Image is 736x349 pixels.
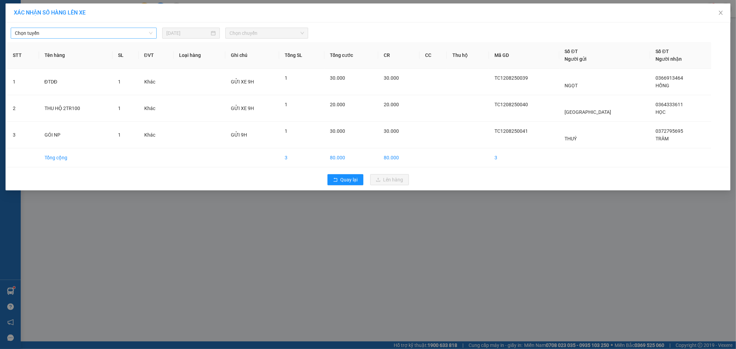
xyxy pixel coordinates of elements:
[656,49,669,54] span: Số ĐT
[285,102,287,107] span: 1
[324,42,378,69] th: Tổng cước
[494,75,528,81] span: TC1208250039
[7,95,39,122] td: 2
[7,69,39,95] td: 1
[384,128,399,134] span: 30.000
[231,106,254,111] span: GỬI XE 9H
[330,128,345,134] span: 30.000
[333,177,338,183] span: rollback
[174,42,225,69] th: Loại hàng
[489,148,559,167] td: 3
[378,148,420,167] td: 80.000
[565,136,577,141] span: THUÝ
[341,176,358,183] span: Quay lại
[118,132,121,138] span: 1
[139,42,174,69] th: ĐVT
[447,42,489,69] th: Thu hộ
[139,69,174,95] td: Khác
[656,109,666,115] span: HỌC
[565,56,587,62] span: Người gửi
[494,102,528,107] span: TC1208250040
[279,42,324,69] th: Tổng SL
[378,42,420,69] th: CR
[39,69,112,95] td: ĐTDĐ
[718,10,724,16] span: close
[327,174,363,185] button: rollbackQuay lại
[656,83,669,88] span: HỒNG
[118,79,121,84] span: 1
[139,95,174,122] td: Khác
[489,42,559,69] th: Mã GD
[565,109,611,115] span: [GEOGRAPHIC_DATA]
[370,174,409,185] button: uploadLên hàng
[229,28,304,38] span: Chọn chuyến
[656,128,683,134] span: 0372795695
[118,106,121,111] span: 1
[39,42,112,69] th: Tên hàng
[279,148,324,167] td: 3
[231,132,247,138] span: GỬI 9H
[656,56,682,62] span: Người nhận
[330,75,345,81] span: 30.000
[384,102,399,107] span: 20.000
[139,122,174,148] td: Khác
[565,49,578,54] span: Số ĐT
[285,128,287,134] span: 1
[7,122,39,148] td: 3
[656,75,683,81] span: 0366913464
[330,102,345,107] span: 20.000
[166,29,209,37] input: 12/08/2025
[7,42,39,69] th: STT
[494,128,528,134] span: TC1208250041
[15,28,153,38] span: Chọn tuyến
[39,122,112,148] td: GÓI NP
[112,42,139,69] th: SL
[565,83,578,88] span: NGỌT
[231,79,254,84] span: GỬI XE 9H
[324,148,378,167] td: 80.000
[285,75,287,81] span: 1
[420,42,447,69] th: CC
[656,102,683,107] span: 0364333611
[225,42,279,69] th: Ghi chú
[711,3,730,23] button: Close
[39,95,112,122] td: THU HỘ 2TR100
[656,136,669,141] span: TRÂM
[39,148,112,167] td: Tổng cộng
[384,75,399,81] span: 30.000
[14,9,86,16] span: XÁC NHẬN SỐ HÀNG LÊN XE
